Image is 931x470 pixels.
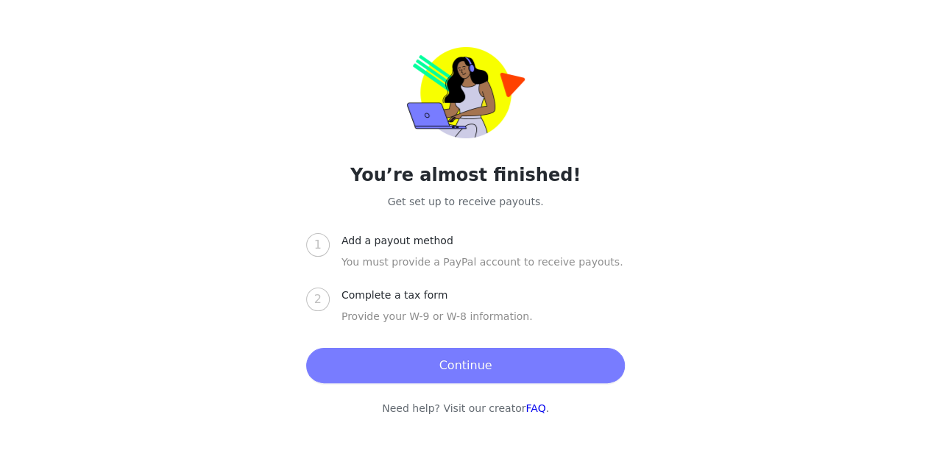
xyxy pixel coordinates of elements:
[341,288,459,303] div: Complete a tax form
[341,254,625,288] div: You must provide a PayPal account to receive payouts.
[227,194,705,210] p: Get set up to receive payouts.
[407,47,525,138] img: trolley-payout-onboarding.png
[227,401,705,416] p: Need help? Visit our creator .
[525,402,545,414] a: FAQ
[306,348,625,383] button: Continue
[314,292,322,306] span: 2
[341,233,465,249] div: Add a payout method
[227,162,705,188] h2: You’re almost finished!
[314,238,322,252] span: 1
[341,309,625,342] div: Provide your W-9 or W-8 information.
